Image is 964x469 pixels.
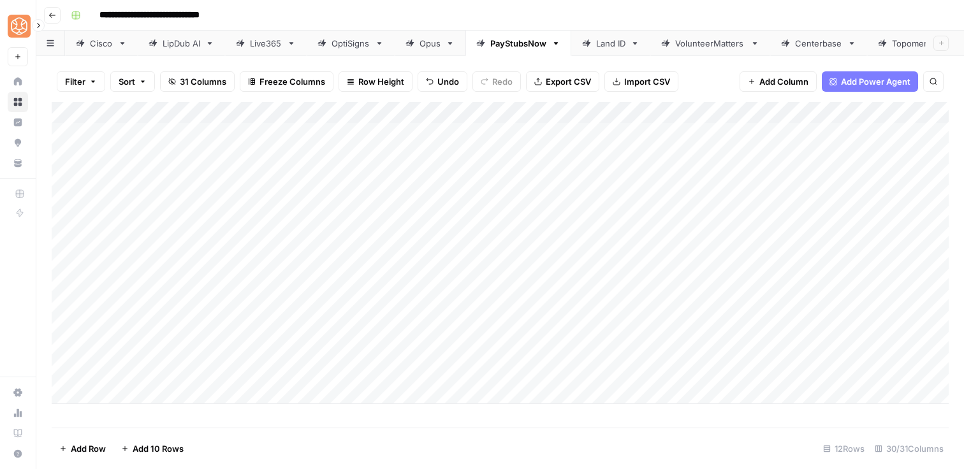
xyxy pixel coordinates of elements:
[437,75,459,88] span: Undo
[8,10,28,42] button: Workspace: SimpleTiger
[492,75,513,88] span: Redo
[259,75,325,88] span: Freeze Columns
[870,438,949,459] div: 30/31 Columns
[395,31,465,56] a: Opus
[770,31,867,56] a: Centerbase
[795,37,842,50] div: Centerbase
[240,71,333,92] button: Freeze Columns
[418,71,467,92] button: Undo
[490,37,546,50] div: PayStubsNow
[818,438,870,459] div: 12 Rows
[52,438,113,459] button: Add Row
[307,31,395,56] a: OptiSigns
[675,37,745,50] div: VolunteerMatters
[8,444,28,464] button: Help + Support
[113,438,191,459] button: Add 10 Rows
[8,92,28,112] a: Browse
[8,153,28,173] a: Your Data
[841,75,910,88] span: Add Power Agent
[332,37,370,50] div: OptiSigns
[65,31,138,56] a: Cisco
[526,71,599,92] button: Export CSV
[596,37,625,50] div: Land ID
[8,71,28,92] a: Home
[250,37,282,50] div: Live365
[180,75,226,88] span: 31 Columns
[57,71,105,92] button: Filter
[8,423,28,444] a: Learning Hub
[867,31,953,56] a: Topomer
[225,31,307,56] a: Live365
[358,75,404,88] span: Row Height
[138,31,225,56] a: LipDub AI
[160,71,235,92] button: 31 Columns
[546,75,591,88] span: Export CSV
[822,71,918,92] button: Add Power Agent
[8,382,28,403] a: Settings
[8,403,28,423] a: Usage
[133,442,184,455] span: Add 10 Rows
[8,133,28,153] a: Opportunities
[8,112,28,133] a: Insights
[163,37,200,50] div: LipDub AI
[339,71,413,92] button: Row Height
[571,31,650,56] a: Land ID
[420,37,441,50] div: Opus
[465,31,571,56] a: PayStubsNow
[110,71,155,92] button: Sort
[65,75,85,88] span: Filter
[90,37,113,50] div: Cisco
[472,71,521,92] button: Redo
[759,75,808,88] span: Add Column
[650,31,770,56] a: VolunteerMatters
[8,15,31,38] img: SimpleTiger Logo
[71,442,106,455] span: Add Row
[604,71,678,92] button: Import CSV
[740,71,817,92] button: Add Column
[892,37,928,50] div: Topomer
[624,75,670,88] span: Import CSV
[119,75,135,88] span: Sort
